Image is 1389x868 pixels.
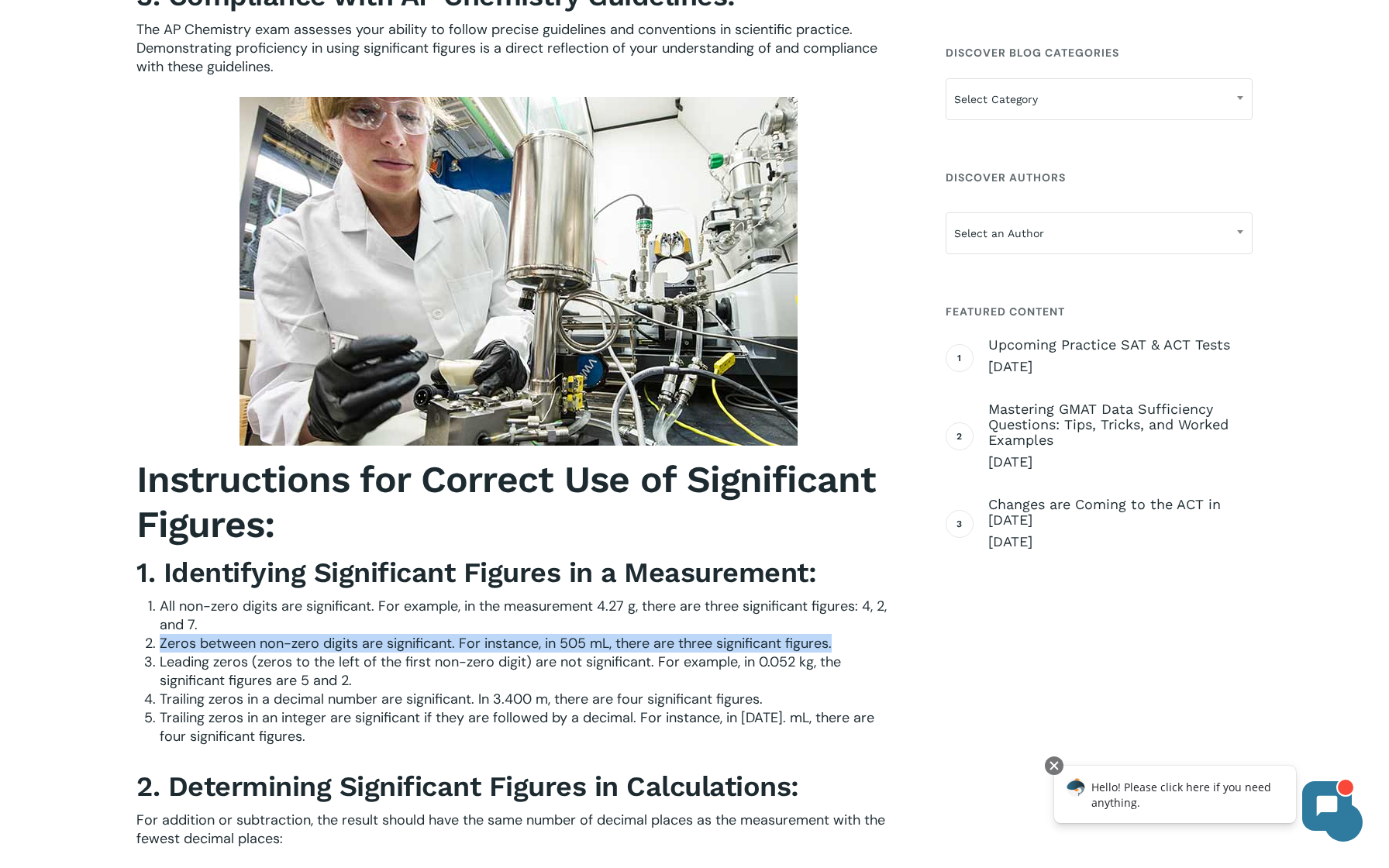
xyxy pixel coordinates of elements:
span: [DATE] [988,532,1253,551]
iframe: Chatbot [1038,753,1367,846]
span: The AP Chemistry exam assesses your ability to follow precise guidelines and conventions in scien... [136,20,877,76]
span: Mastering GMAT Data Sufficiency Questions: Tips, Tricks, and Worked Examples [988,401,1253,448]
a: Upcoming Practice SAT & ACT Tests [DATE] [988,337,1253,376]
b: Instructions for Correct Use of Significant Figures: [136,457,876,546]
span: Upcoming Practice SAT & ACT Tests [988,337,1253,353]
a: Mastering GMAT Data Sufficiency Questions: Tips, Tricks, and Worked Examples [DATE] [988,401,1253,471]
h4: Discover Authors [946,164,1253,191]
span: [DATE] [988,357,1253,376]
span: Leading zeros (zeros to the left of the first non-zero digit) are not significant. For example, i... [160,653,841,690]
span: Zeros between non-zero digits are significant. For instance, in 505 mL, there are three significa... [160,634,832,653]
span: Changes are Coming to the ACT in [DATE] [988,497,1253,528]
span: [DATE] [988,453,1253,471]
span: Select an Author [946,212,1253,254]
a: Changes are Coming to the ACT in [DATE] [DATE] [988,497,1253,551]
span: Trailing zeros in an integer are significant if they are followed by a decimal. For instance, in ... [160,708,874,746]
span: Select Category [946,83,1252,115]
h4: Discover Blog Categories [946,39,1253,67]
span: Select an Author [946,217,1252,250]
span: All non-zero digits are significant. For example, in the measurement 4.27 g, there are three sign... [160,597,887,634]
strong: 1. Identifying Significant Figures in a Measurement: [136,556,816,589]
span: For addition or subtraction, the result should have the same number of decimal places as the meas... [136,811,885,848]
strong: 2. Determining Significant Figures in Calculations: [136,770,799,803]
span: Trailing zeros in a decimal number are significant. In 3.400 m, there are four significant figures. [160,690,763,708]
h4: Featured Content [946,298,1253,325]
span: Select Category [946,78,1253,120]
img: Significant Figures 2 [240,97,798,446]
